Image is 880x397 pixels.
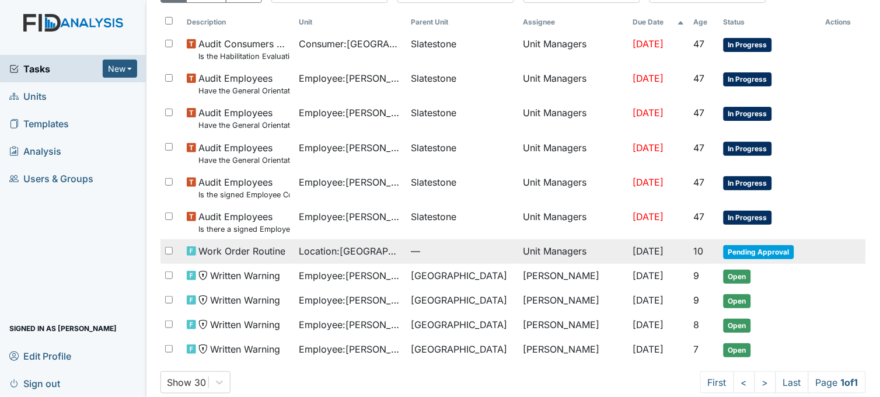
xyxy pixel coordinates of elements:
[210,318,280,332] span: Written Warning
[198,210,289,235] span: Audit Employees Is there a signed Employee Job Description in the file for the employee's current...
[694,270,700,281] span: 9
[694,142,705,154] span: 47
[198,120,289,131] small: Have the General Orientation and ICF Orientation forms been completed?
[633,107,664,119] span: [DATE]
[198,71,289,96] span: Audit Employees Have the General Orientation and ICF Orientation forms been completed?
[299,175,402,189] span: Employee : [PERSON_NAME]
[519,12,628,32] th: Assignee
[299,210,402,224] span: Employee : [PERSON_NAME]
[411,244,514,258] span: —
[821,12,866,32] th: Actions
[198,224,289,235] small: Is there a signed Employee Job Description in the file for the employee's current position?
[694,319,700,330] span: 8
[724,319,751,333] span: Open
[9,374,60,392] span: Sign out
[694,107,705,119] span: 47
[724,142,772,156] span: In Progress
[9,62,103,76] span: Tasks
[198,37,289,62] span: Audit Consumers Charts Is the Habilitation Evaluation current (no more than one year old)?
[198,85,289,96] small: Have the General Orientation and ICF Orientation forms been completed?
[167,375,206,389] div: Show 30
[694,38,705,50] span: 47
[689,12,719,32] th: Toggle SortBy
[299,37,402,51] span: Consumer : [GEOGRAPHIC_DATA], [GEOGRAPHIC_DATA]
[694,294,700,306] span: 9
[633,343,664,355] span: [DATE]
[519,101,628,135] td: Unit Managers
[633,294,664,306] span: [DATE]
[694,176,705,188] span: 47
[808,371,866,393] span: Page
[694,245,704,257] span: 10
[519,67,628,101] td: Unit Managers
[210,293,280,307] span: Written Warning
[734,371,755,393] a: <
[633,319,664,330] span: [DATE]
[719,12,821,32] th: Toggle SortBy
[299,141,402,155] span: Employee : [PERSON_NAME]
[411,269,508,283] span: [GEOGRAPHIC_DATA]
[165,17,173,25] input: Toggle All Rows Selected
[755,371,776,393] a: >
[198,155,289,166] small: Have the General Orientation and ICF Orientation forms been completed?
[700,371,866,393] nav: task-pagination
[411,342,508,356] span: [GEOGRAPHIC_DATA]
[694,211,705,222] span: 47
[299,71,402,85] span: Employee : [PERSON_NAME]
[295,12,407,32] th: Toggle SortBy
[407,12,519,32] th: Toggle SortBy
[633,176,664,188] span: [DATE]
[198,189,289,200] small: Is the signed Employee Confidentiality Agreement in the file (HIPPA)?
[411,106,457,120] span: Slatestone
[198,244,285,258] span: Work Order Routine
[198,175,289,200] span: Audit Employees Is the signed Employee Confidentiality Agreement in the file (HIPPA)?
[411,141,457,155] span: Slatestone
[841,377,858,388] strong: 1 of 1
[628,12,689,32] th: Toggle SortBy
[694,343,699,355] span: 7
[103,60,138,78] button: New
[299,293,402,307] span: Employee : [PERSON_NAME]
[182,12,294,32] th: Toggle SortBy
[724,343,751,357] span: Open
[299,318,402,332] span: Employee : [PERSON_NAME]
[198,51,289,62] small: Is the Habilitation Evaluation current (no more than one year old)?
[299,106,402,120] span: Employee : [PERSON_NAME]
[9,347,71,365] span: Edit Profile
[519,239,628,264] td: Unit Managers
[519,264,628,288] td: [PERSON_NAME]
[411,37,457,51] span: Slatestone
[519,205,628,239] td: Unit Managers
[724,211,772,225] span: In Progress
[411,175,457,189] span: Slatestone
[519,313,628,337] td: [PERSON_NAME]
[299,244,402,258] span: Location : [GEOGRAPHIC_DATA]
[633,38,664,50] span: [DATE]
[633,72,664,84] span: [DATE]
[299,269,402,283] span: Employee : [PERSON_NAME]
[198,106,289,131] span: Audit Employees Have the General Orientation and ICF Orientation forms been completed?
[519,136,628,170] td: Unit Managers
[633,245,664,257] span: [DATE]
[519,32,628,67] td: Unit Managers
[9,114,69,133] span: Templates
[633,270,664,281] span: [DATE]
[633,211,664,222] span: [DATE]
[724,72,772,86] span: In Progress
[411,71,457,85] span: Slatestone
[724,245,794,259] span: Pending Approval
[411,210,457,224] span: Slatestone
[411,318,508,332] span: [GEOGRAPHIC_DATA]
[9,319,117,337] span: Signed in as [PERSON_NAME]
[633,142,664,154] span: [DATE]
[519,288,628,313] td: [PERSON_NAME]
[724,294,751,308] span: Open
[776,371,809,393] a: Last
[724,107,772,121] span: In Progress
[724,176,772,190] span: In Progress
[9,87,47,105] span: Units
[299,342,402,356] span: Employee : [PERSON_NAME][GEOGRAPHIC_DATA]
[700,371,734,393] a: First
[411,293,508,307] span: [GEOGRAPHIC_DATA]
[9,142,61,160] span: Analysis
